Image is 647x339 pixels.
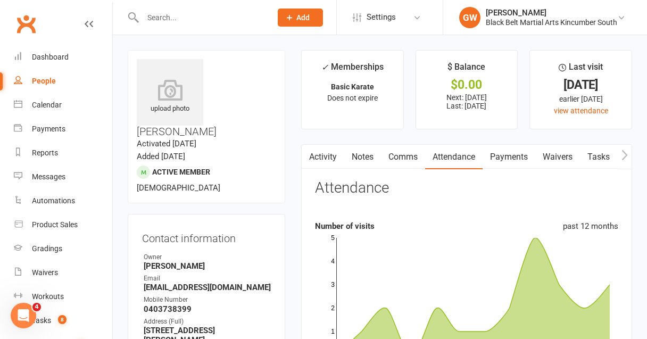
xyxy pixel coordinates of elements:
div: Messages [32,172,65,181]
div: Tasks [32,316,51,325]
div: $ Balance [447,60,485,79]
a: Payments [483,145,535,169]
div: Reports [32,148,58,157]
div: Gradings [32,244,62,253]
a: People [14,69,112,93]
input: Search... [139,10,264,25]
span: Settings [367,5,396,29]
div: earlier [DATE] [540,93,622,105]
span: 4 [32,303,41,311]
a: Reports [14,141,112,165]
a: Automations [14,189,112,213]
div: GW [459,7,480,28]
span: Add [296,13,310,22]
div: Email [144,274,271,284]
div: Workouts [32,292,64,301]
div: Black Belt Martial Arts Kincumber South [486,18,617,27]
span: Active member [152,168,210,176]
div: upload photo [137,79,203,114]
div: People [32,77,56,85]
h3: Attendance [315,180,389,196]
strong: Number of visits [315,221,375,231]
a: Tasks 8 [14,309,112,333]
span: 8 [58,315,67,324]
h3: [PERSON_NAME] [137,59,276,137]
p: Next: [DATE] Last: [DATE] [426,93,508,110]
a: Calendar [14,93,112,117]
time: Added [DATE] [137,152,185,161]
span: [DEMOGRAPHIC_DATA] [137,183,220,193]
strong: [EMAIL_ADDRESS][DOMAIN_NAME] [144,283,271,292]
i: ✓ [321,62,328,72]
a: Tasks [580,145,617,169]
a: Attendance [425,145,483,169]
div: Waivers [32,268,58,277]
iframe: Intercom live chat [11,303,36,328]
a: Workouts [14,285,112,309]
a: Notes [344,145,381,169]
div: Memberships [321,60,384,80]
time: Activated [DATE] [137,139,196,148]
a: Dashboard [14,45,112,69]
h3: Contact information [142,228,271,244]
a: Product Sales [14,213,112,237]
strong: Basic Karate [331,82,374,91]
div: Automations [32,196,75,205]
div: [DATE] [540,79,622,90]
div: Address (Full) [144,317,271,327]
div: $0.00 [426,79,508,90]
a: Payments [14,117,112,141]
div: Mobile Number [144,295,271,305]
div: Product Sales [32,220,78,229]
div: Dashboard [32,53,69,61]
a: view attendance [554,106,608,115]
a: Gradings [14,237,112,261]
div: Payments [32,125,65,133]
a: Waivers [14,261,112,285]
div: [PERSON_NAME] [486,8,617,18]
div: past 12 months [563,220,618,233]
strong: [PERSON_NAME] [144,261,271,271]
a: Comms [381,145,425,169]
a: Messages [14,165,112,189]
a: Activity [302,145,344,169]
span: Does not expire [327,94,378,102]
button: Add [278,9,323,27]
div: Calendar [32,101,62,109]
strong: 0403738399 [144,304,271,314]
div: Last visit [559,60,603,79]
div: Owner [144,252,271,262]
a: Waivers [535,145,580,169]
a: Clubworx [13,11,39,37]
